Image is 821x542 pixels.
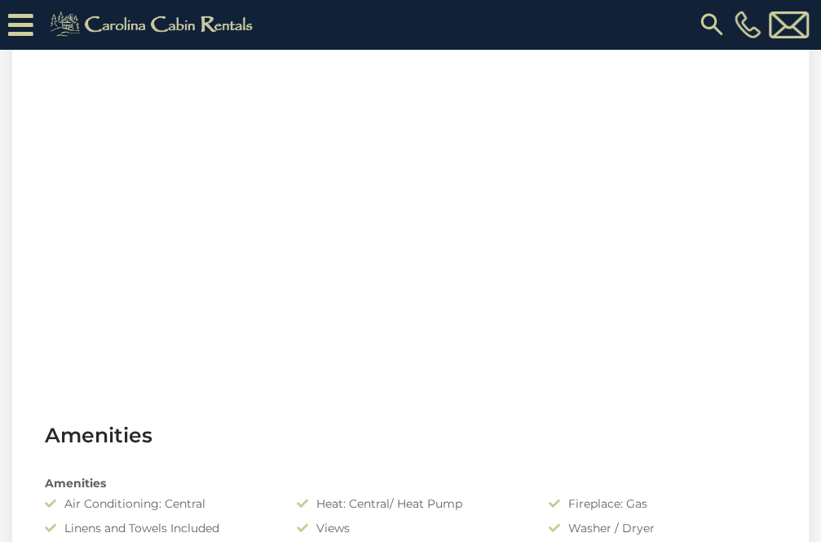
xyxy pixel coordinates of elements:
[285,495,536,511] div: Heat: Central/ Heat Pump
[33,474,788,491] div: Amenities
[536,519,788,535] div: Washer / Dryer
[536,495,788,511] div: Fireplace: Gas
[42,8,267,41] img: Khaki-logo.png
[33,495,285,511] div: Air Conditioning: Central
[731,11,765,38] a: [PHONE_NUMBER]
[45,421,776,450] h3: Amenities
[33,519,285,535] div: Linens and Towels Included
[285,519,536,535] div: Views
[697,10,726,39] img: search-regular.svg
